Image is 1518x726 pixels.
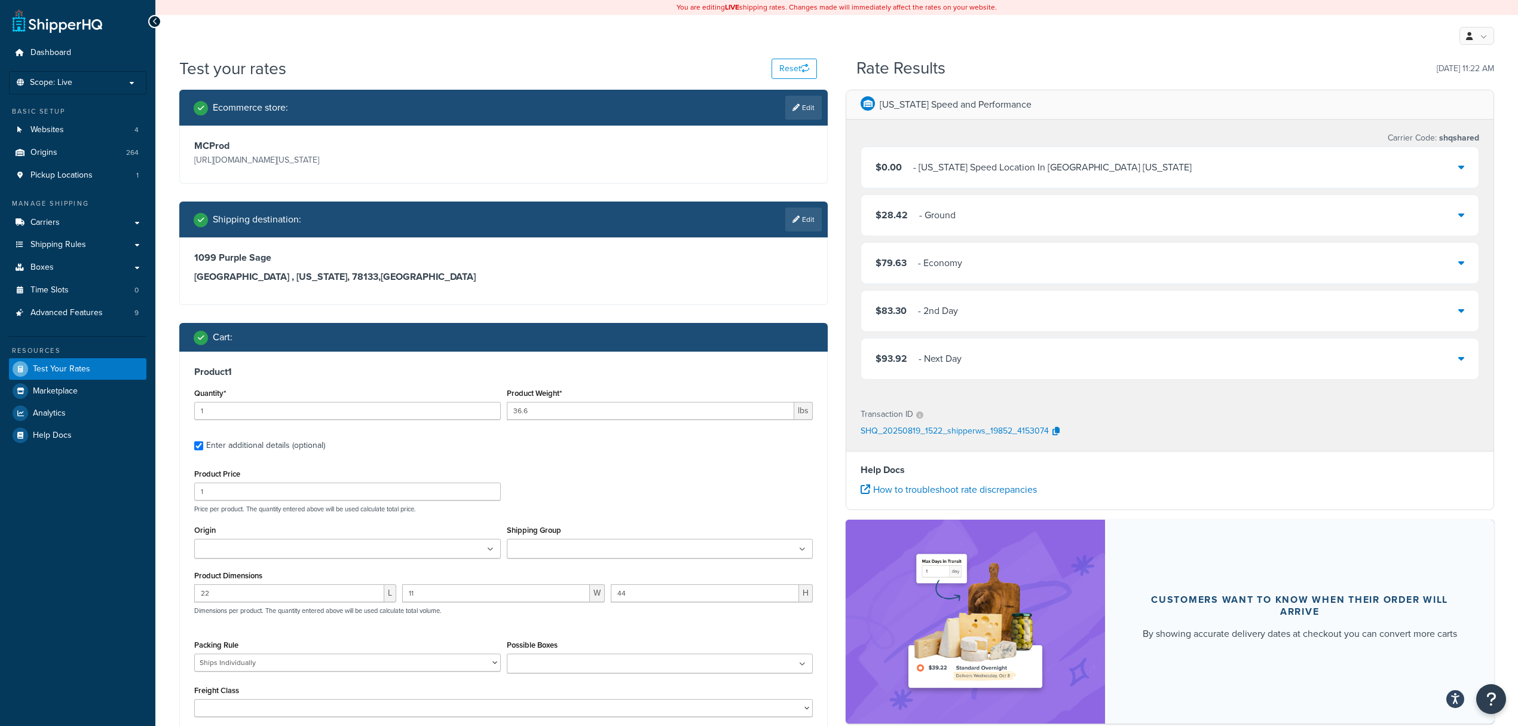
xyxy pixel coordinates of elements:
[725,2,739,13] b: LIVE
[33,386,78,396] span: Marketplace
[9,234,146,256] a: Shipping Rules
[507,526,561,535] label: Shipping Group
[1437,132,1479,144] span: shqshared
[213,214,301,225] h2: Shipping destination :
[194,389,226,398] label: Quantity*
[919,350,962,367] div: - Next Day
[9,358,146,380] a: Test Your Rates
[590,584,605,602] span: W
[507,402,795,420] input: 0.00
[30,78,72,88] span: Scope: Live
[9,119,146,141] a: Websites4
[919,207,956,224] div: - Ground
[9,257,146,279] a: Boxes
[30,285,69,295] span: Time Slots
[861,463,1479,477] h4: Help Docs
[194,402,501,420] input: 0.0
[9,119,146,141] li: Websites
[772,59,817,79] button: Reset
[194,686,239,695] label: Freight Class
[194,526,216,535] label: Origin
[9,302,146,324] a: Advanced Features9
[1143,627,1457,641] div: By showing accurate delivery dates at checkout you can convert more carts
[1437,60,1494,77] p: [DATE] 11:22 AM
[507,389,562,398] label: Product Weight*
[861,483,1037,496] a: How to troubleshoot rate discrepancies
[1476,684,1506,714] button: Open Resource Center
[913,159,1192,176] div: - [US_STATE] Speed Location In [GEOGRAPHIC_DATA] [US_STATE]
[9,42,146,64] li: Dashboard
[213,102,288,113] h2: Ecommerce store :
[384,584,396,602] span: L
[194,571,262,580] label: Product Dimensions
[856,59,945,78] h2: Rate Results
[194,252,813,264] h3: 1099 Purple Sage
[30,263,54,273] span: Boxes
[30,48,71,58] span: Dashboard
[33,364,90,374] span: Test Your Rates
[194,366,813,378] h3: Product 1
[9,199,146,209] div: Manage Shipping
[9,164,146,187] li: Pickup Locations
[876,160,902,174] span: $0.00
[861,423,1049,441] p: SHQ_20250819_1522_shipperws_19852_4153074
[30,170,93,181] span: Pickup Locations
[9,302,146,324] li: Advanced Features
[134,125,139,135] span: 4
[179,57,286,80] h1: Test your rates
[126,148,139,158] span: 264
[33,408,66,419] span: Analytics
[213,332,232,343] h2: Cart :
[9,402,146,424] a: Analytics
[191,505,816,513] p: Price per product. The quantity entered above will be used calculate total price.
[876,256,907,270] span: $79.63
[194,140,501,152] h3: MCProd
[30,148,57,158] span: Origins
[901,538,1050,706] img: feature-image-ddt-36eae7f7280da8017bfb280eaccd9c446f90b1fe08728e4019434db127062ab4.png
[880,96,1032,113] p: [US_STATE] Speed and Performance
[9,425,146,446] a: Help Docs
[30,240,86,250] span: Shipping Rules
[9,212,146,234] a: Carriers
[191,606,442,615] p: Dimensions per product. The quantity entered above will be used calculate total volume.
[33,431,72,441] span: Help Docs
[134,308,139,318] span: 9
[30,218,60,228] span: Carriers
[194,152,501,169] p: [URL][DOMAIN_NAME][US_STATE]
[206,437,325,454] div: Enter additional details (optional)
[861,406,913,423] p: Transaction ID
[9,380,146,402] a: Marketplace
[1388,130,1479,147] p: Carrier Code:
[9,164,146,187] a: Pickup Locations1
[194,469,240,478] label: Product Price
[30,308,103,318] span: Advanced Features
[136,170,139,181] span: 1
[9,279,146,301] li: Time Slots
[785,208,822,231] a: Edit
[9,142,146,164] a: Origins264
[194,441,203,450] input: Enter additional details (optional)
[194,271,813,283] h3: [GEOGRAPHIC_DATA] , [US_STATE], 78133 , [GEOGRAPHIC_DATA]
[134,285,139,295] span: 0
[9,142,146,164] li: Origins
[194,640,238,649] label: Packing Rule
[9,106,146,117] div: Basic Setup
[30,125,64,135] span: Websites
[507,640,558,649] label: Possible Boxes
[794,402,813,420] span: lbs
[9,346,146,356] div: Resources
[918,255,962,272] div: - Economy
[876,304,907,318] span: $83.30
[918,303,958,319] div: - 2nd Day
[876,208,908,222] span: $28.42
[799,584,813,602] span: H
[876,352,907,365] span: $93.92
[9,279,146,301] a: Time Slots0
